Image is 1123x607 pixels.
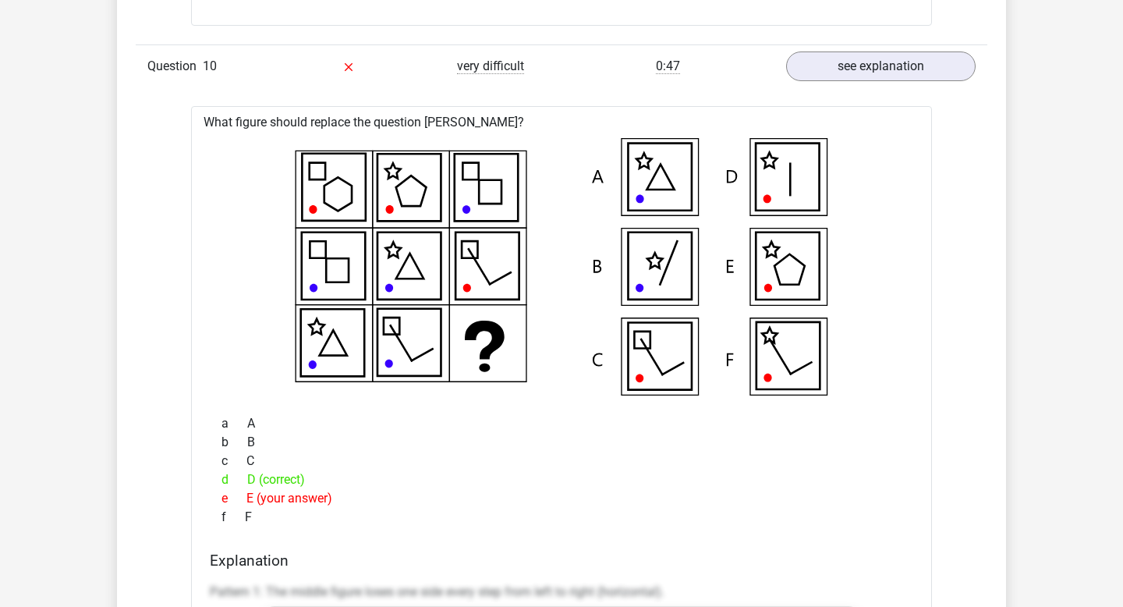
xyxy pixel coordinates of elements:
span: c [221,452,246,470]
span: e [221,489,246,508]
div: E (your answer) [210,489,913,508]
div: F [210,508,913,527]
div: A [210,414,913,433]
span: a [221,414,247,433]
span: d [221,470,247,489]
div: B [210,433,913,452]
span: b [221,433,247,452]
div: D (correct) [210,470,913,489]
p: Pattern 1: The middle figure loses one side every step from left to right (horizontal). [210,583,913,602]
a: see explanation [786,51,976,81]
span: 10 [203,59,217,73]
span: 0:47 [656,59,680,74]
span: Question [147,57,203,76]
h4: Explanation [210,552,913,570]
span: very difficult [457,59,524,74]
div: C [210,452,913,470]
span: f [221,508,245,527]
